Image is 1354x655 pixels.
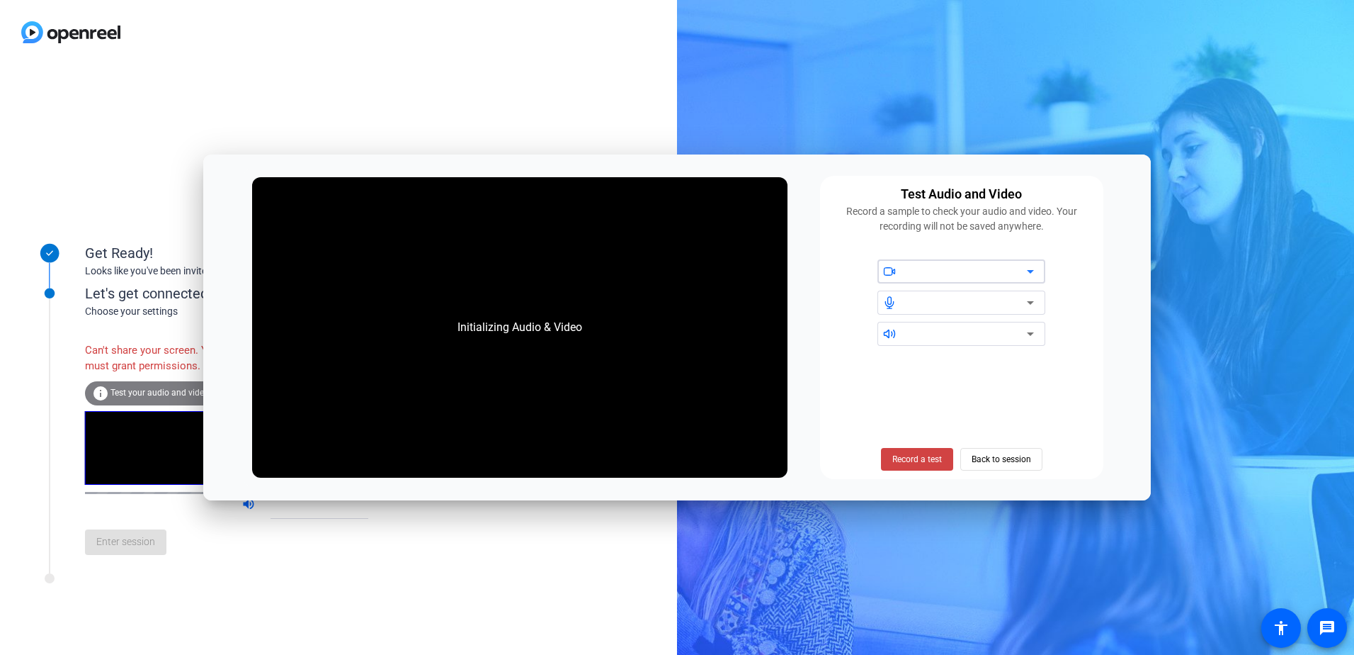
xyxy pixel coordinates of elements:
[901,184,1022,204] div: Test Audio and Video
[85,304,397,319] div: Choose your settings
[85,283,397,304] div: Let's get connected.
[972,446,1031,473] span: Back to session
[85,335,241,381] div: Can't share your screen. You must grant permissions.
[1273,620,1290,637] mat-icon: accessibility
[110,388,209,398] span: Test your audio and video
[881,448,953,471] button: Record a test
[85,242,368,264] div: Get Ready!
[892,453,942,466] span: Record a test
[1319,620,1336,637] mat-icon: message
[829,204,1095,234] div: Record a sample to check your audio and video. Your recording will not be saved anywhere.
[85,264,368,279] div: Looks like you've been invited to join
[92,385,109,402] mat-icon: info
[443,305,596,350] div: Initializing Audio & Video
[241,497,258,514] mat-icon: volume_up
[960,448,1042,471] button: Back to session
